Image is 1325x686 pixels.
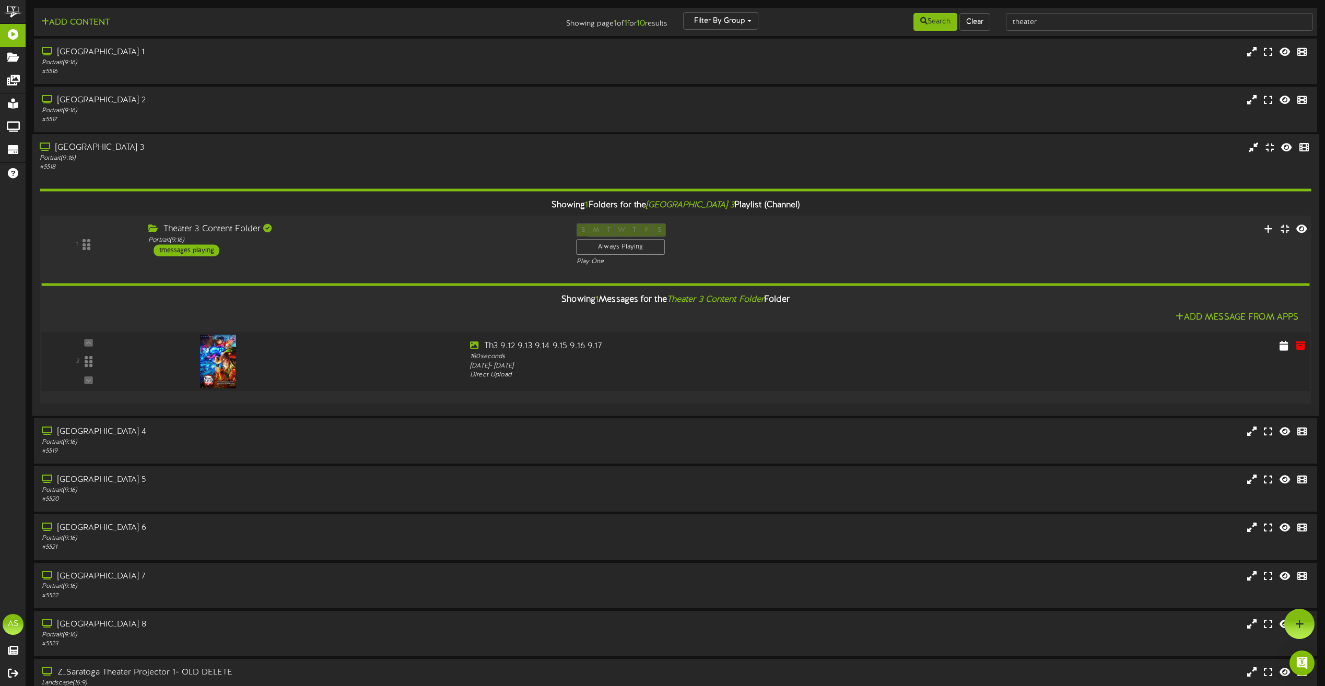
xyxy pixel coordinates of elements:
div: AS [3,614,24,635]
img: a048a83d-868b-4609-b356-69c79a72715b.png [201,335,236,388]
div: Portrait ( 9:16 ) [42,58,561,67]
div: Portrait ( 9:16 ) [42,486,561,495]
div: Open Intercom Messenger [1289,650,1315,676]
input: -- Search Playlists by Name -- [1006,13,1313,31]
div: Portrait ( 9:16 ) [42,631,561,640]
div: [GEOGRAPHIC_DATA] 1 [42,46,561,58]
strong: 1 [614,19,617,28]
div: # 5520 [42,495,561,504]
div: [GEOGRAPHIC_DATA] 7 [42,571,561,583]
button: Add Message From Apps [1172,312,1301,325]
div: Portrait ( 9:16 ) [42,107,561,115]
div: # 5516 [42,67,561,76]
button: Clear [959,13,990,31]
div: Play One [577,257,882,266]
div: Portrait ( 9:16 ) [42,534,561,543]
div: [DATE] - [DATE] [470,362,988,371]
span: 1 [585,200,588,210]
strong: 10 [637,19,645,28]
div: Direct Upload [470,371,988,380]
div: # 5523 [42,640,561,648]
div: # 5518 [40,163,560,172]
div: Portrait ( 9:16 ) [42,438,561,447]
div: Showing Folders for the Playlist (Channel) [32,194,1319,217]
div: Z_Saratoga Theater Projector 1- OLD DELETE [42,667,561,679]
div: Showing Messages for the Folder [33,289,1318,311]
button: Search [913,13,957,31]
div: [GEOGRAPHIC_DATA] 3 [40,142,560,154]
strong: 1 [624,19,627,28]
div: Showing page of for results [461,12,676,30]
div: [GEOGRAPHIC_DATA] 6 [42,522,561,534]
div: Always Playing [577,240,665,255]
div: [GEOGRAPHIC_DATA] 5 [42,474,561,486]
span: 1 [595,295,599,304]
div: [GEOGRAPHIC_DATA] 4 [42,426,561,438]
div: 180 seconds [470,352,988,362]
div: Portrait ( 9:16 ) [148,235,560,244]
button: Add Content [38,16,113,29]
div: Portrait ( 9:16 ) [40,154,560,163]
div: # 5522 [42,592,561,600]
div: [GEOGRAPHIC_DATA] 8 [42,619,561,631]
div: Th3 9.12 9.13 9.14 9.15 9.16 9.17 [470,340,988,352]
div: # 5519 [42,447,561,456]
div: 1 messages playing [154,245,219,256]
div: Theater 3 Content Folder [148,223,560,235]
i: Theater 3 Content Folder [667,295,764,304]
div: [GEOGRAPHIC_DATA] 2 [42,94,561,107]
button: Filter By Group [683,12,758,30]
div: Portrait ( 9:16 ) [42,582,561,591]
i: [GEOGRAPHIC_DATA] 3 [646,200,735,210]
div: # 5517 [42,115,561,124]
div: # 5521 [42,543,561,552]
